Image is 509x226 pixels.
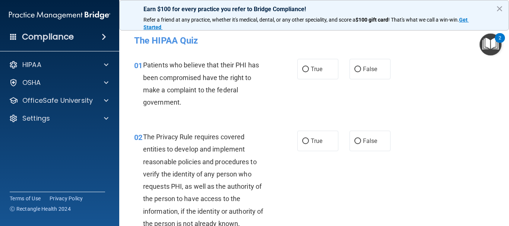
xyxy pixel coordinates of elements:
p: Settings [22,114,50,123]
div: 2 [499,38,501,48]
img: PMB logo [9,8,110,23]
a: Get Started [143,17,469,30]
h4: Compliance [22,32,74,42]
p: OfficeSafe University [22,96,93,105]
button: Open Resource Center, 2 new notifications [480,34,502,55]
a: Terms of Use [10,195,41,202]
p: HIPAA [22,60,41,69]
a: HIPAA [9,60,108,69]
strong: $100 gift card [355,17,388,23]
span: 01 [134,61,142,70]
p: OSHA [22,78,41,87]
span: 02 [134,133,142,142]
iframe: Drift Widget Chat Controller [472,175,500,203]
h4: The HIPAA Quiz [134,36,494,45]
span: Ⓒ Rectangle Health 2024 [10,205,71,213]
a: Privacy Policy [50,195,83,202]
span: ! That's what we call a win-win. [388,17,459,23]
p: Earn $100 for every practice you refer to Bridge Compliance! [143,6,485,13]
span: Patients who believe that their PHI has been compromised have the right to make a complaint to th... [143,61,259,106]
input: True [302,67,309,72]
button: Close [496,3,503,15]
input: True [302,139,309,144]
input: False [354,67,361,72]
span: True [311,66,322,73]
span: False [363,66,377,73]
a: Settings [9,114,108,123]
a: OfficeSafe University [9,96,108,105]
input: False [354,139,361,144]
span: True [311,137,322,144]
span: Refer a friend at any practice, whether it's medical, dental, or any other speciality, and score a [143,17,355,23]
span: False [363,137,377,144]
a: OSHA [9,78,108,87]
